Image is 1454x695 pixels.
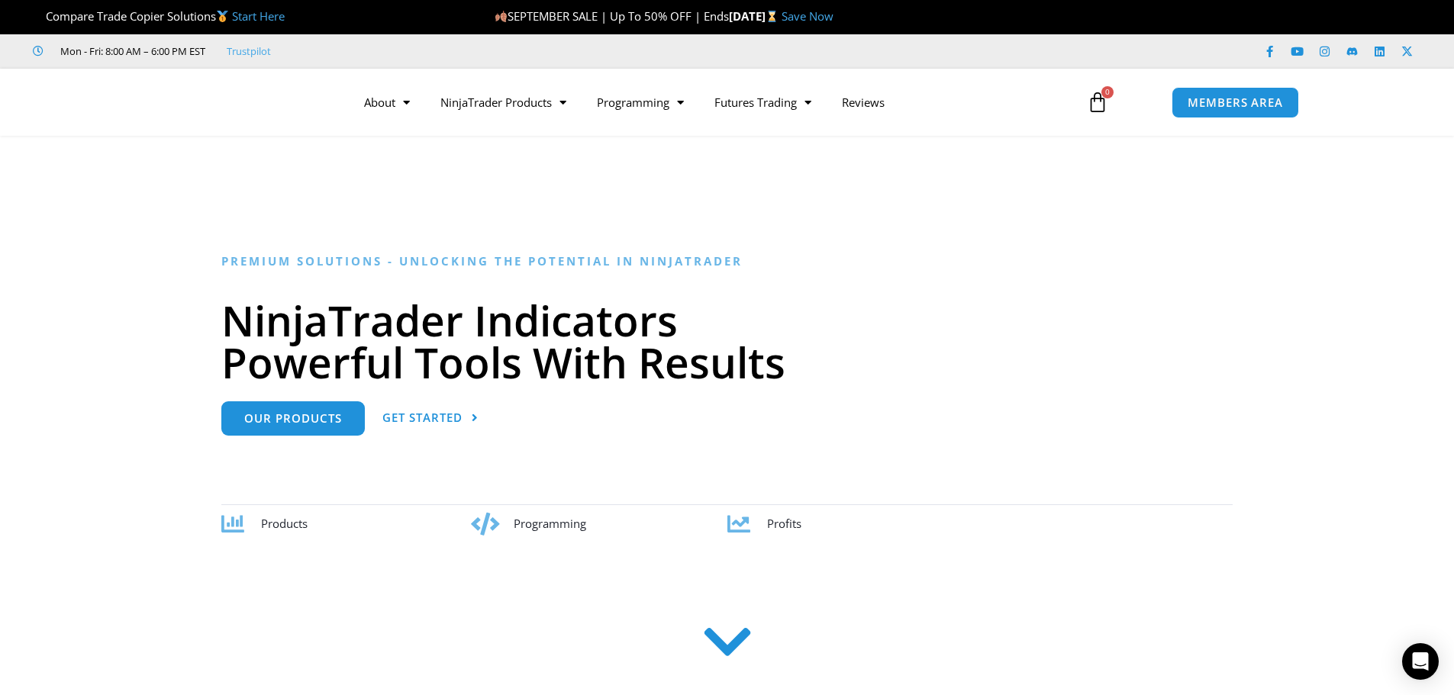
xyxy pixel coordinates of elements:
[244,413,342,424] span: Our Products
[221,401,365,436] a: Our Products
[1064,80,1131,124] a: 0
[495,11,507,22] img: 🍂
[782,8,833,24] a: Save Now
[349,85,425,120] a: About
[1188,97,1283,108] span: MEMBERS AREA
[221,299,1233,383] h1: NinjaTrader Indicators Powerful Tools With Results
[232,8,285,24] a: Start Here
[767,516,801,531] span: Profits
[729,8,782,24] strong: [DATE]
[495,8,729,24] span: SEPTEMBER SALE | Up To 50% OFF | Ends
[766,11,778,22] img: ⌛
[33,8,285,24] span: Compare Trade Copier Solutions
[699,85,827,120] a: Futures Trading
[382,412,463,423] span: Get Started
[514,516,586,531] span: Programming
[425,85,582,120] a: NinjaTrader Products
[1101,86,1114,98] span: 0
[227,42,271,60] a: Trustpilot
[221,254,1233,269] h6: Premium Solutions - Unlocking the Potential in NinjaTrader
[155,75,319,130] img: LogoAI | Affordable Indicators – NinjaTrader
[56,42,205,60] span: Mon - Fri: 8:00 AM – 6:00 PM EST
[349,85,1069,120] nav: Menu
[1402,643,1439,680] div: Open Intercom Messenger
[827,85,900,120] a: Reviews
[261,516,308,531] span: Products
[34,11,45,22] img: 🏆
[1172,87,1299,118] a: MEMBERS AREA
[382,401,479,436] a: Get Started
[582,85,699,120] a: Programming
[217,11,228,22] img: 🥇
